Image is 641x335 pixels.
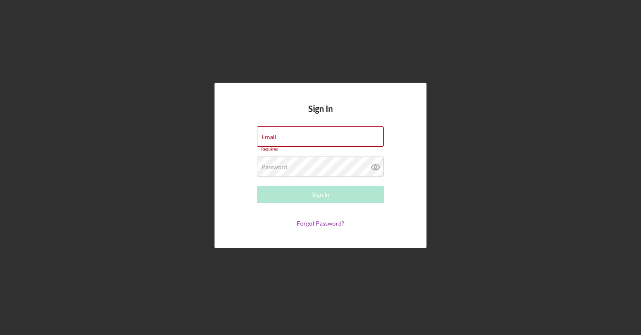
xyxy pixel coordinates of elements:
[257,186,384,203] button: Sign In
[262,134,276,140] label: Email
[312,186,329,203] div: Sign In
[257,147,384,152] div: Required
[308,104,333,126] h4: Sign In
[297,220,344,227] a: Forgot Password?
[262,164,287,170] label: Password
